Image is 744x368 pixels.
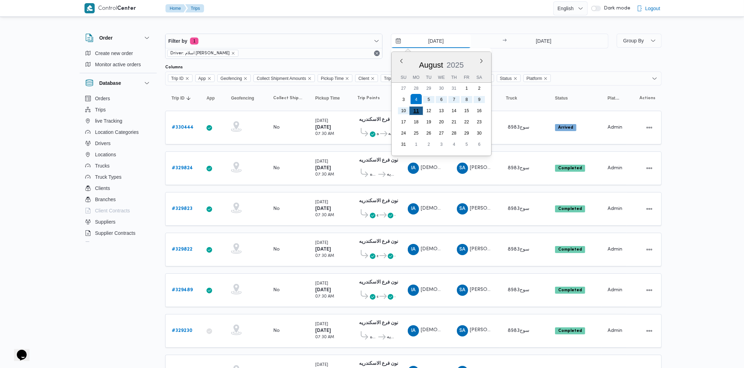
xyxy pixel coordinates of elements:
[95,195,116,204] span: Branches
[315,363,328,367] small: [DATE]
[345,76,349,81] button: Remove Pickup Time from selection in this group
[95,240,113,248] span: Devices
[470,165,510,170] span: [PERSON_NAME]
[411,163,416,174] span: IA
[95,150,116,159] span: Locations
[373,49,381,57] button: Remove
[172,205,192,213] a: #329823
[172,245,192,254] a: #329822
[423,105,434,116] div: day-12
[408,285,419,296] div: Isalam Ammad Abadaljlail Muhammad
[555,327,585,334] span: Completed
[410,104,423,117] div: day-11
[315,95,340,101] span: Pickup Time
[644,203,655,214] button: Actions
[411,73,422,82] div: Mo
[411,139,422,150] div: day-1
[82,127,154,138] button: Location Categories
[457,244,468,255] div: Samai Abadallah Ali Abas
[172,286,193,294] a: #329489
[95,60,141,69] span: Monitor active orders
[95,94,110,103] span: Orders
[461,94,472,105] div: day-8
[508,125,529,130] span: 8983سوج
[555,246,585,253] span: Completed
[82,149,154,160] button: Locations
[652,76,657,81] button: Open list of options
[461,83,472,94] div: day-1
[634,1,663,15] button: Logout
[508,247,529,252] span: 8983سوج
[315,322,328,326] small: [DATE]
[558,288,582,292] b: Completed
[82,171,154,183] button: Truck Types
[448,94,460,105] div: day-7
[387,333,395,341] span: دانون فرع الاسكندريه
[185,4,204,13] button: Trips
[82,104,154,115] button: Trips
[644,244,655,255] button: Actions
[527,75,542,82] span: Platform
[388,130,395,138] span: دانون فرع الاسكندريه
[195,74,215,82] span: App
[408,203,419,214] div: Isalam Ammad Abadaljlail Muhammad
[608,95,620,101] span: Platform
[509,34,579,48] input: Press the down key to open a popover containing a calendar.
[253,74,315,82] span: Collect Shipment Amounts
[95,117,122,125] span: live Tracking
[359,239,402,244] b: دانون فرع الاسكندريه
[82,194,154,205] button: Branches
[190,38,198,45] span: 1 active filters
[460,203,466,214] span: SA
[315,173,334,177] small: 07:30 AM
[470,287,510,292] span: [PERSON_NAME]
[387,170,395,179] span: دانون فرع الاسكندريه
[171,95,184,101] span: Trip ID; Sorted in descending order
[552,93,598,104] button: Status
[411,128,422,139] div: day-25
[359,321,402,325] b: دانون فرع الاسكندريه
[474,83,485,94] div: day-2
[207,76,211,81] button: Remove App from selection in this group
[198,75,206,82] span: App
[448,139,460,150] div: day-4
[315,282,328,286] small: [DATE]
[411,285,416,296] span: IA
[315,254,334,258] small: 07:30 AM
[172,328,192,333] b: # 329230
[497,74,521,82] span: Status
[398,94,409,105] div: day-3
[436,105,447,116] div: day-13
[446,60,464,70] div: Button. Open the year selector. 2025 is currently selected.
[436,128,447,139] div: day-27
[411,244,416,255] span: IA
[391,34,471,48] input: Press the down key to enter a popover containing a calendar. Press the escape key to close the po...
[172,125,194,130] b: # 330444
[80,93,157,245] div: Database
[168,37,187,45] span: Filter by
[423,139,434,150] div: day-2
[411,94,422,105] div: day-4
[168,74,192,82] span: Trip ID
[359,158,402,163] b: دانون فرع الاسكندريه
[95,206,130,215] span: Client Contracts
[172,166,193,170] b: # 329824
[95,173,121,181] span: Truck Types
[169,93,197,104] button: Trip IDSorted in descending order
[315,206,331,211] b: [DATE]
[421,328,518,333] span: [DEMOGRAPHIC_DATA] [PERSON_NAME]
[321,75,344,82] span: Pickup Time
[355,74,378,82] span: Client
[7,340,29,361] iframe: chat widget
[359,117,402,122] b: دانون فرع الاسكندريه
[421,247,518,251] span: [DEMOGRAPHIC_DATA] [PERSON_NAME]
[167,50,238,57] span: Driver: اسلام عماد عبدالجليل محمد
[394,292,395,301] span: دانون فرع الاسكندريه
[315,241,328,245] small: [DATE]
[273,95,303,101] span: Collect Shipment Amounts
[185,76,189,81] button: Remove Trip ID from selection in this group
[273,328,280,334] div: No
[558,247,582,252] b: Completed
[357,95,380,101] span: Trip Points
